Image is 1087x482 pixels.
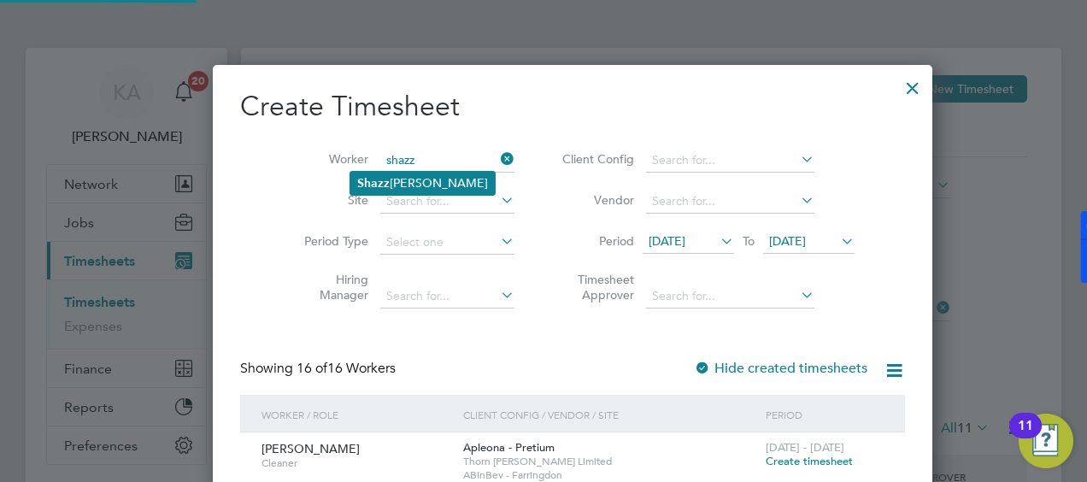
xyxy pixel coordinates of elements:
[557,192,634,208] label: Vendor
[297,360,327,377] span: 16 of
[459,395,761,434] div: Client Config / Vendor / Site
[766,454,853,468] span: Create timesheet
[380,231,514,255] input: Select one
[646,285,814,309] input: Search for...
[761,395,888,434] div: Period
[297,360,396,377] span: 16 Workers
[737,230,760,252] span: To
[291,233,368,249] label: Period Type
[646,149,814,173] input: Search for...
[557,272,634,303] label: Timesheet Approver
[261,456,450,470] span: Cleaner
[380,190,514,214] input: Search for...
[380,149,514,173] input: Search for...
[557,151,634,167] label: Client Config
[769,233,806,249] span: [DATE]
[463,455,757,468] span: Thorn [PERSON_NAME] Limited
[291,151,368,167] label: Worker
[557,233,634,249] label: Period
[291,272,368,303] label: Hiring Manager
[694,360,867,377] label: Hide created timesheets
[646,190,814,214] input: Search for...
[261,441,360,456] span: [PERSON_NAME]
[240,89,905,125] h2: Create Timesheet
[357,176,390,191] b: Shazz
[1019,414,1073,468] button: Open Resource Center, 11 new notifications
[463,468,757,482] span: ABInBev - Farringdon
[257,395,459,434] div: Worker / Role
[240,360,399,378] div: Showing
[291,192,368,208] label: Site
[1018,426,1033,448] div: 11
[649,233,685,249] span: [DATE]
[463,440,555,455] span: Apleona - Pretium
[380,285,514,309] input: Search for...
[350,172,495,195] li: [PERSON_NAME]
[766,440,844,455] span: [DATE] - [DATE]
